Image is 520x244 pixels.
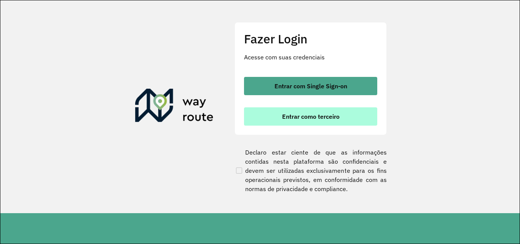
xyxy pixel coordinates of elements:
[234,148,387,193] label: Declaro estar ciente de que as informações contidas nesta plataforma são confidenciais e devem se...
[135,89,214,125] img: Roteirizador AmbevTech
[244,53,377,62] p: Acesse com suas credenciais
[244,77,377,95] button: button
[282,113,340,120] span: Entrar como terceiro
[274,83,347,89] span: Entrar com Single Sign-on
[244,32,377,46] h2: Fazer Login
[244,107,377,126] button: button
